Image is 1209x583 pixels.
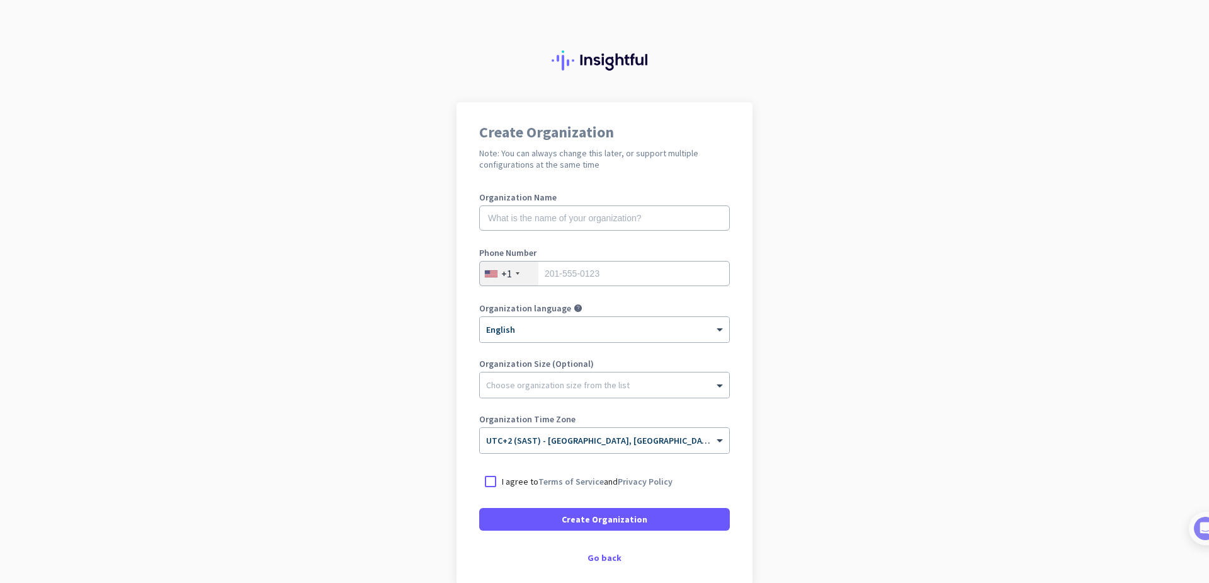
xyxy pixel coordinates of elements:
[501,267,512,280] div: +1
[502,475,673,488] p: I agree to and
[479,248,730,257] label: Phone Number
[479,508,730,531] button: Create Organization
[479,415,730,424] label: Organization Time Zone
[479,205,730,231] input: What is the name of your organization?
[479,359,730,368] label: Organization Size (Optional)
[479,147,730,170] h2: Note: You can always change this later, or support multiple configurations at the same time
[562,513,647,526] span: Create Organization
[479,553,730,562] div: Go back
[479,304,571,313] label: Organization language
[479,193,730,202] label: Organization Name
[538,476,604,487] a: Terms of Service
[552,50,657,71] img: Insightful
[618,476,673,487] a: Privacy Policy
[574,304,582,313] i: help
[479,261,730,286] input: 201-555-0123
[479,125,730,140] h1: Create Organization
